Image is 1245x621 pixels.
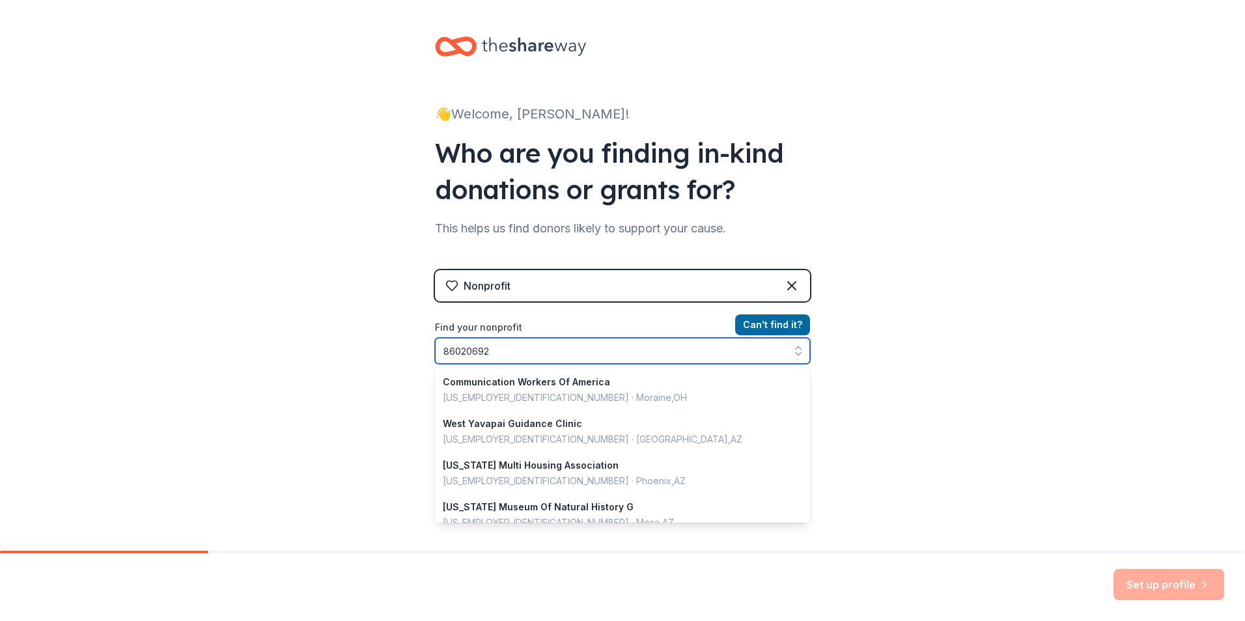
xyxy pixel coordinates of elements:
div: [US_STATE] Multi Housing Association [443,458,787,473]
div: [US_EMPLOYER_IDENTIFICATION_NUMBER] · Phoenix , AZ [443,473,787,489]
div: [US_EMPLOYER_IDENTIFICATION_NUMBER] · [GEOGRAPHIC_DATA] , AZ [443,432,787,447]
div: Communication Workers Of America [443,374,787,390]
div: West Yavapai Guidance Clinic [443,416,787,432]
div: [US_STATE] Museum Of Natural History G [443,499,787,515]
div: [US_EMPLOYER_IDENTIFICATION_NUMBER] · Moraine , OH [443,390,787,406]
div: [US_EMPLOYER_IDENTIFICATION_NUMBER] · Mesa , AZ [443,515,787,531]
input: Search by name, EIN, or city [435,338,810,364]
